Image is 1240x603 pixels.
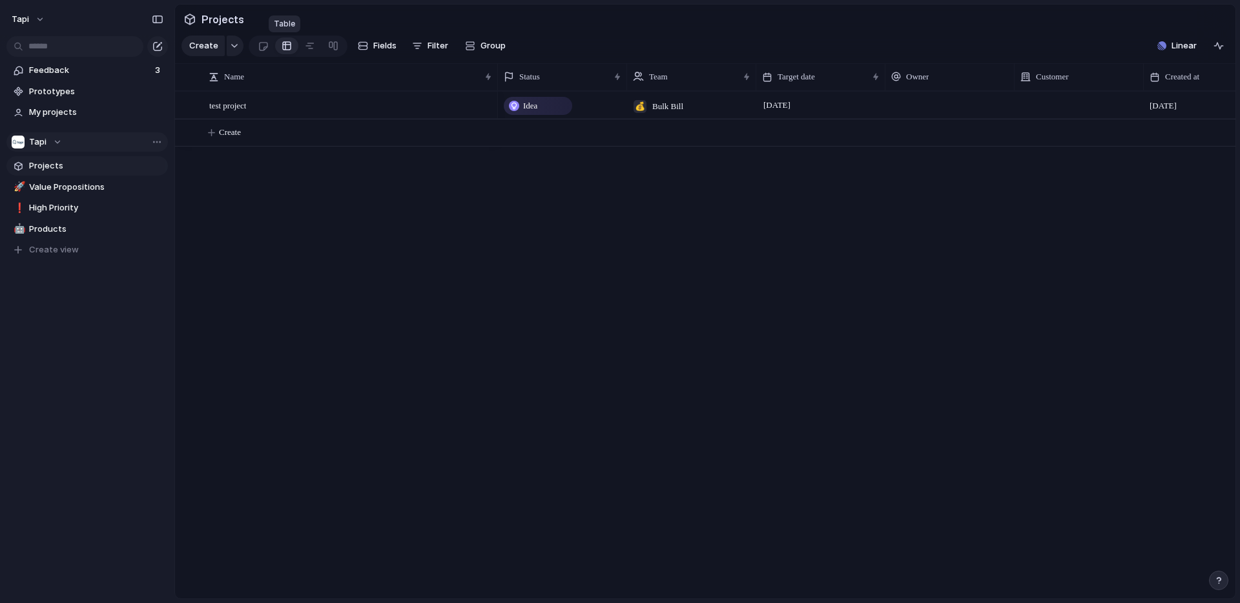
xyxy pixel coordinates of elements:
[649,70,668,83] span: Team
[29,243,79,256] span: Create view
[29,181,163,194] span: Value Propositions
[6,220,168,239] a: 🤖Products
[1150,99,1177,112] span: [DATE]
[12,181,25,194] button: 🚀
[6,82,168,101] a: Prototypes
[29,201,163,214] span: High Priority
[219,126,241,139] span: Create
[12,223,25,236] button: 🤖
[760,97,794,113] span: [DATE]
[269,15,300,32] div: Table
[29,136,46,148] span: Tapi
[6,156,168,176] a: Projects
[6,240,168,260] button: Create view
[29,85,163,98] span: Prototypes
[634,100,646,113] div: 💰
[12,201,25,214] button: ❗
[778,70,815,83] span: Target date
[6,103,168,122] a: My projects
[353,36,402,56] button: Fields
[1036,70,1069,83] span: Customer
[181,36,225,56] button: Create
[480,39,506,52] span: Group
[1152,36,1202,56] button: Linear
[6,61,168,80] a: Feedback3
[14,221,23,236] div: 🤖
[29,159,163,172] span: Projects
[6,132,168,152] button: Tapi
[523,99,537,112] span: Idea
[224,70,244,83] span: Name
[906,70,929,83] span: Owner
[428,39,448,52] span: Filter
[6,9,52,30] button: tapi
[29,223,163,236] span: Products
[12,13,29,26] span: tapi
[29,106,163,119] span: My projects
[459,36,512,56] button: Group
[652,100,683,113] span: Bulk Bill
[6,198,168,218] a: ❗High Priority
[373,39,397,52] span: Fields
[155,64,163,77] span: 3
[1165,70,1199,83] span: Created at
[14,179,23,194] div: 🚀
[6,178,168,197] a: 🚀Value Propositions
[519,70,540,83] span: Status
[199,8,247,31] span: Projects
[29,64,151,77] span: Feedback
[14,201,23,216] div: ❗
[407,36,453,56] button: Filter
[209,97,246,112] span: test project
[1172,39,1197,52] span: Linear
[189,39,218,52] span: Create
